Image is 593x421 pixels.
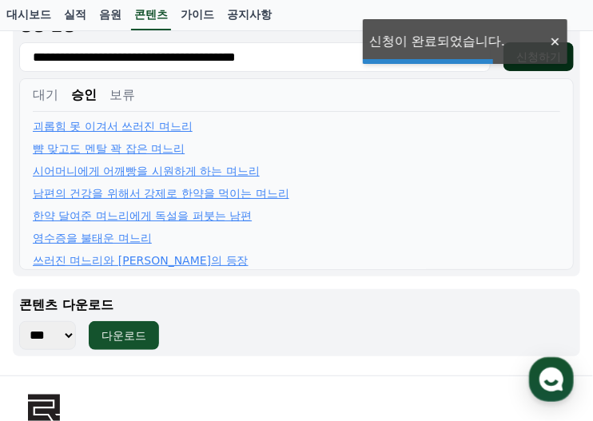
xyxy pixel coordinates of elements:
[516,49,561,65] div: 신청하기
[109,85,135,105] button: 보류
[33,230,152,246] a: 영수증을 불태운 며느리
[146,313,165,326] span: 대화
[247,312,266,325] span: 설정
[33,85,58,105] button: 대기
[105,288,206,328] a: 대화
[33,118,193,134] a: 괴롭힘 못 이겨서 쓰러진 며느리
[33,163,260,179] a: 시어머니에게 어깨빵을 시원하게 하는 며느리
[19,296,574,315] p: 콘텐츠 다운로드
[33,208,252,224] a: 한약 달여준 며느리에게 독설을 퍼붓는 남편
[89,321,159,350] button: 다운로드
[33,141,185,157] a: 뺨 맞고도 멘탈 꽉 잡은 며느리
[33,185,289,201] a: 남편의 건강을 위해서 강제로 한약을 먹이는 며느리
[503,42,574,71] button: 신청하기
[50,312,60,325] span: 홈
[33,252,249,268] a: 쓰러진 며느리와 [PERSON_NAME]의 등장
[206,288,307,328] a: 설정
[71,85,97,105] button: 승인
[5,288,105,328] a: 홈
[101,328,146,344] div: 다운로드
